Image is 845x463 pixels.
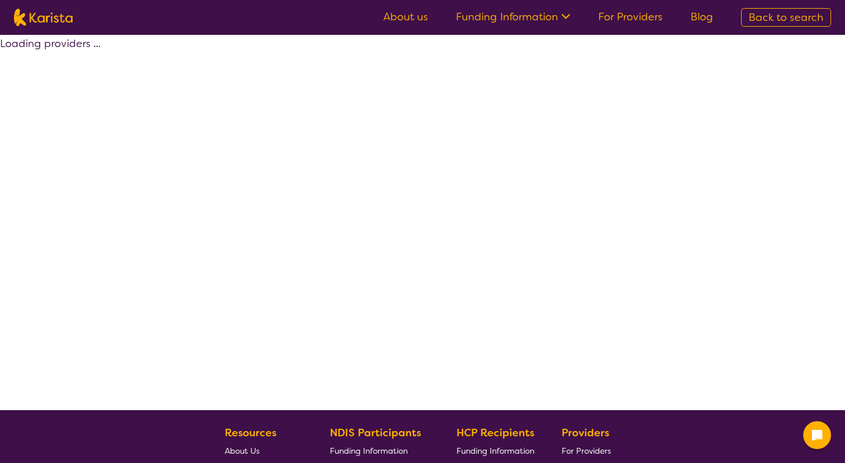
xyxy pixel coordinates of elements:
[456,10,570,24] a: Funding Information
[225,442,303,460] a: About Us
[691,10,713,24] a: Blog
[330,426,421,440] b: NDIS Participants
[383,10,428,24] a: About us
[456,446,534,456] span: Funding Information
[225,426,276,440] b: Resources
[562,426,609,440] b: Providers
[741,8,831,27] a: Back to search
[749,10,824,24] span: Back to search
[598,10,663,24] a: For Providers
[330,446,408,456] span: Funding Information
[456,426,534,440] b: HCP Recipients
[14,9,73,26] img: Karista logo
[562,446,611,456] span: For Providers
[225,446,260,456] span: About Us
[456,442,534,460] a: Funding Information
[562,442,616,460] a: For Providers
[330,442,430,460] a: Funding Information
